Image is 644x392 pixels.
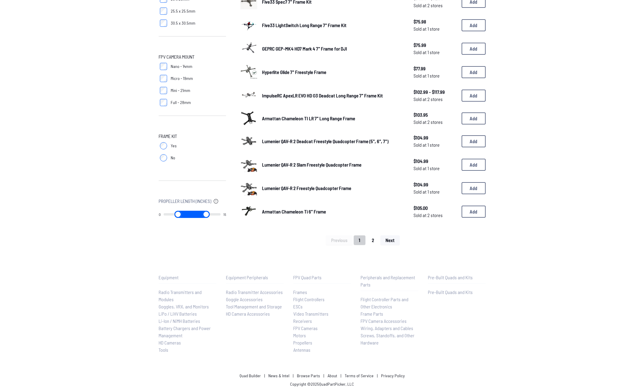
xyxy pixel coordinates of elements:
[226,296,263,302] span: Goggle Accessories
[160,99,167,106] input: Full - 28mm
[159,325,211,338] span: Battery Chargers and Power Management
[240,373,261,378] a: Quad Builder
[262,185,404,192] a: Lumenier QAV-R 2 Freestyle Quadcopter Frame
[297,373,320,378] a: Browse Parts
[159,289,216,303] a: Radio Transmitters and Modules
[293,303,351,310] a: ESCs
[361,296,408,309] span: Flight Controller Parts and Other Electronics
[293,339,351,346] a: Propellers
[361,311,383,317] span: Frame Parts
[160,75,167,82] input: Micro - 19mm
[293,347,310,353] span: Antennas
[414,188,457,195] span: Sold at 1 store
[159,303,216,310] a: Goggles, VRX, and Monitors
[293,289,351,296] a: Frames
[293,318,312,324] span: Receivers
[240,86,257,103] img: image
[159,198,211,205] span: Propeller Length (Inches)
[159,346,216,354] a: Tools
[240,39,257,58] a: image
[160,8,167,15] input: 25.5 x 25.5mm
[171,87,190,93] span: Mini - 21mm
[361,325,413,331] span: Wiring, Adapters and Cables
[171,143,177,149] span: Yes
[414,25,457,32] span: Sold at 1 store
[414,158,457,165] span: $104.99
[293,325,318,331] span: FPV Cameras
[226,289,283,295] span: Radio Transmitter Accessories
[159,310,216,317] a: LiPo / LiHV Batteries
[293,304,303,309] span: ESCs
[226,289,284,296] a: Radio Transmitter Accessories
[462,66,486,78] button: Add
[414,165,457,172] span: Sold at 1 store
[462,135,486,147] button: Add
[262,69,404,76] a: Hyperlite Glide 7" Freestyle Frame
[159,304,209,309] span: Goggles, VRX, and Monitors
[240,39,257,56] img: image
[361,318,407,324] span: FPV Camera Accessories
[293,296,351,303] a: Flight Controllers
[414,65,457,72] span: $77.99
[240,86,257,105] a: image
[414,212,457,219] span: Sold at 2 stores
[262,45,404,52] a: GEPRC GEP-MK4 HD7 Mark 4 7" Frame for DJI
[171,75,193,81] span: Micro - 19mm
[171,155,175,161] span: No
[262,115,355,121] span: Armattan Chameleon TI LR 7" Long Range Frame
[160,142,167,149] input: Yes
[428,274,486,281] p: Pre-Built Quads and Kits
[240,155,257,174] a: image
[159,347,168,353] span: Tools
[290,381,354,387] p: Copyright © 2025 QuadPartPicker, LLC
[226,303,284,310] a: Tool Management and Storage
[237,373,407,379] p: | | | | |
[262,92,404,99] a: ImpulseRC ApexLR EVO HD O3 Deadcat Long Range 7" Frame Kit
[293,289,307,295] span: Frames
[262,208,404,215] a: Armattan Chameleon Ti 6" Frame
[240,13,257,36] img: image
[240,111,257,125] img: image
[361,317,418,325] a: FPV Camera Accessories
[293,296,325,302] span: Flight Controllers
[262,209,326,214] span: Armattan Chameleon Ti 6" Frame
[293,325,351,332] a: FPV Cameras
[240,202,257,221] a: image
[428,289,486,296] a: Pre-Built Quads and Kits
[293,317,351,325] a: Receivers
[171,100,191,106] span: Full - 28mm
[240,63,257,80] img: image
[159,339,216,346] a: HD Cameras
[361,332,414,345] span: Screws, Standoffs, and Other Hardware
[160,154,167,161] input: No
[414,118,457,126] span: Sold at 2 stores
[262,69,326,75] span: Hyperlite Glide 7" Freestyle Frame
[262,22,346,28] span: Five33 LightSwitch Long Range 7" Frame Kit
[462,90,486,102] button: Add
[293,311,328,317] span: Video Transmitters
[462,19,486,31] button: Add
[462,182,486,194] button: Add
[240,179,257,198] a: image
[240,132,257,151] a: image
[226,311,270,317] span: HD Camera Accessories
[171,8,195,14] span: 25.5 x 25.5mm
[293,332,306,338] span: Motors
[262,22,404,29] a: Five33 LightSwitch Long Range 7" Frame Kit
[159,133,177,140] span: Frame Kit
[414,18,457,25] span: $75.98
[328,373,337,378] a: About
[240,16,257,35] a: image
[361,332,418,346] a: Screws, Standoffs, and Other Hardware
[380,235,400,245] button: Next
[414,181,457,188] span: $104.99
[462,159,486,171] button: Add
[293,274,351,281] p: FPV Quad Parts
[293,332,351,339] a: Motors
[268,373,289,378] a: News & Intel
[414,111,457,118] span: $103.95
[262,138,389,144] span: Lumenier QAV-R 2 Deadcat Freestyle Quadcopter Frame (5", 6", 7")
[240,202,257,219] img: image
[226,274,284,281] p: Equipment Peripherals
[262,46,347,51] span: GEPRC GEP-MK4 HD7 Mark 4 7" Frame for DJI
